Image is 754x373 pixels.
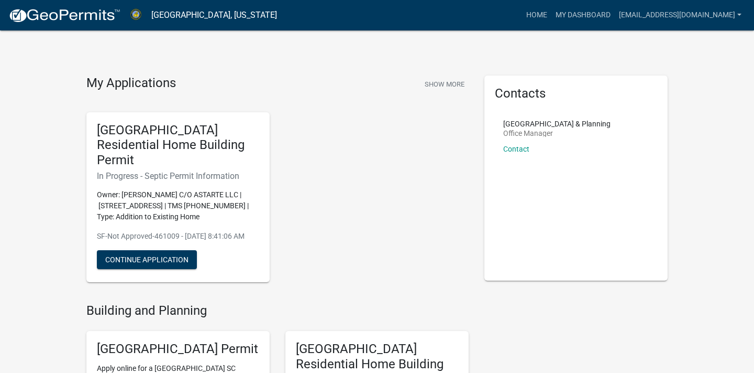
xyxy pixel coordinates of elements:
h4: Building and Planning [86,303,469,318]
h4: My Applications [86,76,176,91]
a: [EMAIL_ADDRESS][DOMAIN_NAME] [615,5,746,25]
a: Contact [503,145,529,153]
a: Home [522,5,551,25]
h6: In Progress - Septic Permit Information [97,171,259,181]
button: Continue Application [97,250,197,269]
a: [GEOGRAPHIC_DATA], [US_STATE] [151,6,277,24]
h5: [GEOGRAPHIC_DATA] Residential Home Building Permit [97,123,259,168]
p: Owner: [PERSON_NAME] C/O ASTARTE LLC | [STREET_ADDRESS] | TMS [PHONE_NUMBER] | Type: Addition to ... [97,189,259,222]
p: [GEOGRAPHIC_DATA] & Planning [503,120,611,127]
p: Office Manager [503,130,611,137]
p: SF-Not Approved-461009 - [DATE] 8:41:06 AM [97,231,259,242]
a: My Dashboard [551,5,615,25]
h5: [GEOGRAPHIC_DATA] Permit [97,342,259,357]
img: Abbeville County, South Carolina [129,8,143,22]
h5: Contacts [495,86,657,101]
button: Show More [420,76,469,93]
